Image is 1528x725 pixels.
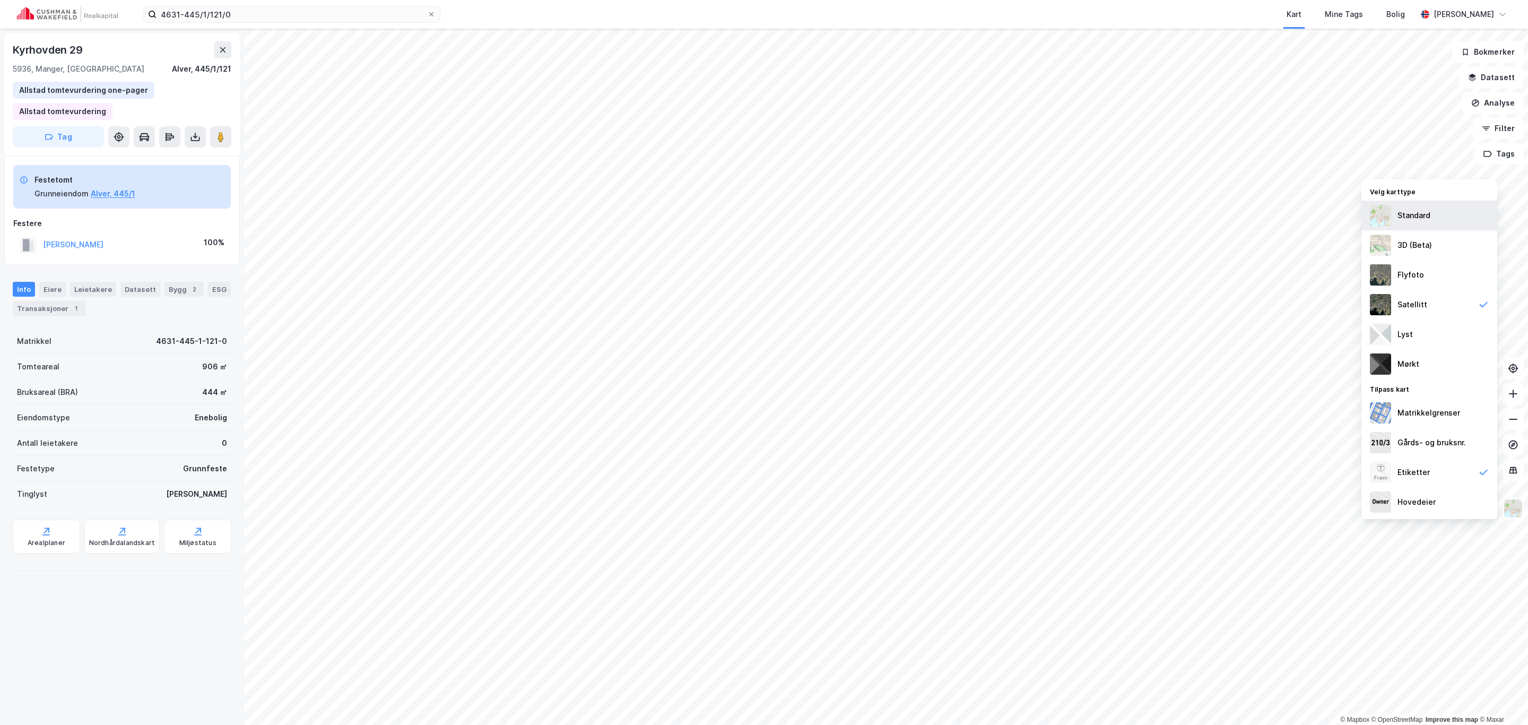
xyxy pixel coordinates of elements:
button: Filter [1473,118,1524,139]
div: 3D (Beta) [1397,239,1432,252]
input: Søk på adresse, matrikkel, gårdeiere, leietakere eller personer [157,6,427,22]
div: Miljøstatus [179,539,216,547]
div: Gårds- og bruksnr. [1397,436,1466,449]
button: Tag [13,126,104,148]
a: Improve this map [1426,716,1478,723]
div: 444 ㎡ [202,386,227,399]
div: 2 [189,284,199,295]
iframe: Chat Widget [1475,674,1528,725]
div: Bygg [164,282,204,297]
img: Z [1370,205,1391,226]
div: Festere [13,217,231,230]
div: Grunnfeste [183,462,227,475]
a: OpenStreetMap [1371,716,1423,723]
div: Tinglyst [17,488,47,500]
img: Z [1503,498,1523,519]
img: Z [1370,462,1391,483]
div: Kyrhovden 29 [13,41,85,58]
div: 100% [204,236,224,249]
div: 1 [71,303,81,314]
div: Eiendomstype [17,411,70,424]
button: Alver, 445/1 [91,187,135,200]
button: Tags [1474,143,1524,165]
img: majorOwner.b5e170eddb5c04bfeeff.jpeg [1370,491,1391,513]
div: Etiketter [1397,466,1430,479]
div: Alver, 445/1/121 [172,63,231,75]
div: Bolig [1386,8,1405,21]
img: 9k= [1370,294,1391,315]
div: Info [13,282,35,297]
div: 0 [222,437,227,450]
a: Mapbox [1340,716,1369,723]
div: 5936, Manger, [GEOGRAPHIC_DATA] [13,63,144,75]
img: cushman-wakefield-realkapital-logo.202ea83816669bd177139c58696a8fa1.svg [17,7,118,22]
div: 906 ㎡ [202,360,227,373]
div: Velg karttype [1361,182,1497,201]
button: Bokmerker [1452,41,1524,63]
img: luj3wr1y2y3+OchiMxRmMxRlscgabnMEmZ7DJGWxyBpucwSZnsMkZbHIGm5zBJmewyRlscgabnMEmZ7DJGWxyBpucwSZnsMkZ... [1370,324,1391,345]
div: Tomteareal [17,360,59,373]
div: Lyst [1397,328,1413,341]
div: Allstad tomtevurdering one-pager [19,84,148,97]
div: Flyfoto [1397,269,1424,281]
button: Analyse [1462,92,1524,114]
div: Arealplaner [28,539,65,547]
div: Kart [1287,8,1301,21]
div: Bruksareal (BRA) [17,386,78,399]
div: Allstad tomtevurdering [19,105,106,118]
div: Festetype [17,462,55,475]
div: Matrikkel [17,335,51,348]
div: [PERSON_NAME] [1434,8,1494,21]
div: Matrikkelgrenser [1397,407,1460,419]
img: Z [1370,235,1391,256]
div: Datasett [120,282,160,297]
img: Z [1370,264,1391,286]
div: Mørkt [1397,358,1419,370]
div: Leietakere [70,282,116,297]
div: Antall leietakere [17,437,78,450]
img: cadastreKeys.547ab17ec502f5a4ef2b.jpeg [1370,432,1391,453]
div: Nordhårdalandskart [89,539,155,547]
div: Grunneiendom [34,187,89,200]
div: ESG [208,282,231,297]
button: Datasett [1459,67,1524,88]
div: Mine Tags [1325,8,1363,21]
div: [PERSON_NAME] [166,488,227,500]
div: Kontrollprogram for chat [1475,674,1528,725]
img: cadastreBorders.cfe08de4b5ddd52a10de.jpeg [1370,402,1391,424]
div: Festetomt [34,174,135,186]
div: Eiere [39,282,66,297]
div: Hovedeier [1397,496,1436,508]
div: 4631-445-1-121-0 [156,335,227,348]
div: Tilpass kart [1361,379,1497,398]
div: Transaksjoner [13,301,85,316]
div: Satellitt [1397,298,1427,311]
img: nCdM7BzjoCAAAAAElFTkSuQmCC [1370,353,1391,375]
div: Enebolig [195,411,227,424]
div: Standard [1397,209,1430,222]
